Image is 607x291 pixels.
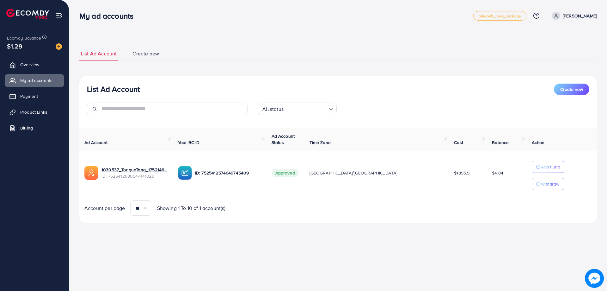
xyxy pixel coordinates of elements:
span: Showing 1 To 10 of 1 account(s) [157,205,226,212]
span: Ecomdy Balance [7,35,41,41]
button: Add Fund [532,161,564,173]
span: [GEOGRAPHIC_DATA]/[GEOGRAPHIC_DATA] [310,170,397,176]
span: Overview [20,61,39,68]
h3: List Ad Account [87,85,140,94]
span: Ad Account [84,139,108,146]
span: ID: 7525412680544141329 [101,173,168,179]
span: Payment [20,93,38,99]
p: ID: 7525412574649745409 [195,169,261,177]
span: Create new [560,86,583,92]
span: Approved [272,169,299,177]
img: ic-ads-acc.e4c84228.svg [84,166,98,180]
p: Add Fund [541,163,560,171]
a: Billing [5,122,64,134]
a: Payment [5,90,64,103]
span: Create new [132,50,159,57]
button: Withdraw [532,178,564,190]
span: Cost [454,139,463,146]
button: Create new [554,84,589,95]
span: adreach_new_package [479,14,521,18]
span: Time Zone [310,139,331,146]
img: image [585,269,604,288]
h3: My ad accounts [79,11,138,21]
p: Withdraw [541,180,559,188]
span: Product Links [20,109,47,115]
span: Action [532,139,544,146]
span: Ad Account Status [272,133,295,146]
a: Product Links [5,106,64,118]
img: image [56,43,62,50]
a: [PERSON_NAME] [549,12,597,20]
span: $1895.9 [454,170,469,176]
span: My ad accounts [20,77,52,84]
span: All status [261,104,285,114]
img: menu [56,12,63,19]
span: Balance [492,139,509,146]
span: $1.29 [7,41,22,51]
img: ic-ba-acc.ded83a64.svg [178,166,192,180]
div: <span class='underline'>1030537_TongueTang_1752146687547</span></br>7525412680544141329 [101,167,168,180]
div: Search for option [258,103,337,115]
span: Account per page [84,205,125,212]
span: List Ad Account [81,50,117,57]
a: My ad accounts [5,74,64,87]
a: 1030537_TongueTang_1752146687547 [101,167,168,173]
a: adreach_new_package [473,11,526,21]
span: $4.84 [492,170,503,176]
span: Billing [20,125,33,131]
a: Overview [5,58,64,71]
span: Your BC ID [178,139,200,146]
p: [PERSON_NAME] [563,12,597,20]
input: Search for option [285,103,327,114]
img: logo [6,9,49,19]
